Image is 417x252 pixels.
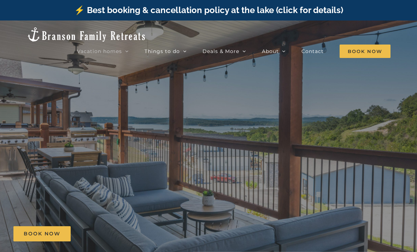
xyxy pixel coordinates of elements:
[74,5,343,15] a: ⚡️ Best booking & cancellation policy at the lake (click for details)
[145,44,187,58] a: Things to do
[27,27,146,42] img: Branson Family Retreats Logo
[340,45,390,58] span: Book Now
[13,226,71,241] a: Book Now
[164,168,253,177] h3: 10 Bedrooms | Sleeps 32
[77,44,390,58] nav: Main Menu
[77,49,122,54] span: Vacation homes
[262,44,286,58] a: About
[77,44,129,58] a: Vacation homes
[202,49,239,54] span: Deals & More
[301,49,324,54] span: Contact
[131,131,287,162] b: Skye Retreat
[301,44,324,58] a: Contact
[24,231,60,237] span: Book Now
[145,49,180,54] span: Things to do
[262,49,279,54] span: About
[202,44,246,58] a: Deals & More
